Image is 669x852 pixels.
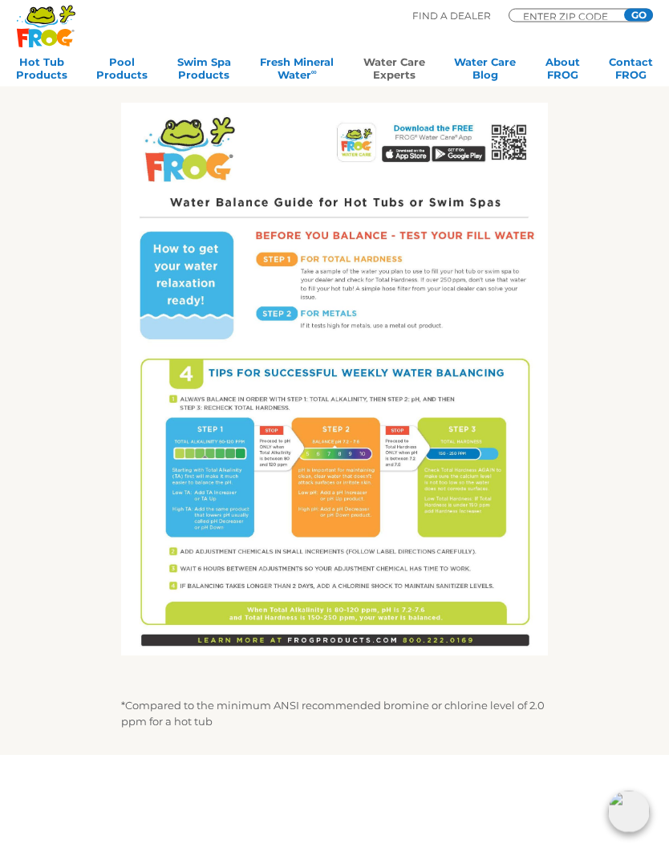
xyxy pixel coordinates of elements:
[311,67,317,76] sup: ∞
[521,12,618,20] input: Zip Code Form
[177,55,231,87] a: Swim SpaProducts
[260,55,334,87] a: Fresh MineralWater∞
[121,103,548,656] img: Water Balancing Guide for Hot Tubs or Swim Spas
[96,55,148,87] a: PoolProducts
[608,791,650,833] img: openIcon
[363,55,425,87] a: Water CareExperts
[121,698,548,730] p: *Compared to the minimum ANSI recommended bromine or chlorine level of 2.0 ppm for a hot tub
[412,9,491,23] p: Find A Dealer
[624,9,653,22] input: GO
[609,55,653,87] a: ContactFROG
[454,55,516,87] a: Water CareBlog
[545,55,580,87] a: AboutFROG
[16,55,67,87] a: Hot TubProducts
